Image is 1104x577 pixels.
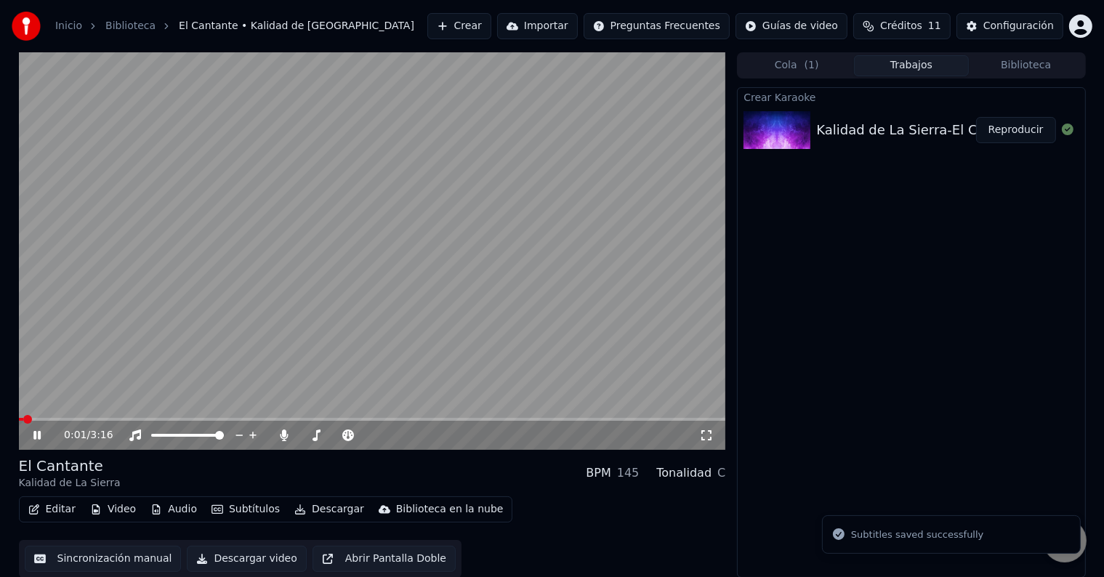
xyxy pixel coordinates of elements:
span: 3:16 [90,428,113,443]
button: Descargar video [187,546,306,572]
button: Créditos11 [853,13,951,39]
button: Guías de video [736,13,847,39]
button: Cola [739,55,854,76]
a: Inicio [55,19,82,33]
button: Subtítulos [206,499,286,520]
button: Biblioteca [969,55,1084,76]
div: El Cantante [19,456,121,476]
div: C [717,464,725,482]
div: / [64,428,99,443]
span: ( 1 ) [805,58,819,73]
span: 11 [928,19,941,33]
button: Importar [497,13,578,39]
button: Descargar [289,499,370,520]
button: Editar [23,499,81,520]
div: Tonalidad [656,464,712,482]
button: Abrir Pantalla Doble [313,546,456,572]
div: Kalidad de La Sierra-El Cantante [816,120,1028,140]
span: 0:01 [64,428,86,443]
button: Video [84,499,142,520]
div: Configuración [983,19,1054,33]
div: Subtitles saved successfully [851,528,983,542]
div: BPM [586,464,611,482]
button: Preguntas Frecuentes [584,13,730,39]
button: Audio [145,499,203,520]
nav: breadcrumb [55,19,414,33]
button: Trabajos [854,55,969,76]
button: Configuración [956,13,1063,39]
div: Crear Karaoke [738,88,1084,105]
div: Biblioteca en la nube [396,502,504,517]
div: 145 [617,464,640,482]
button: Crear [427,13,491,39]
a: Biblioteca [105,19,156,33]
div: Kalidad de La Sierra [19,476,121,491]
img: youka [12,12,41,41]
button: Sincronización manual [25,546,182,572]
button: Reproducir [976,117,1056,143]
span: Créditos [880,19,922,33]
span: El Cantante • Kalidad de [GEOGRAPHIC_DATA] [179,19,414,33]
